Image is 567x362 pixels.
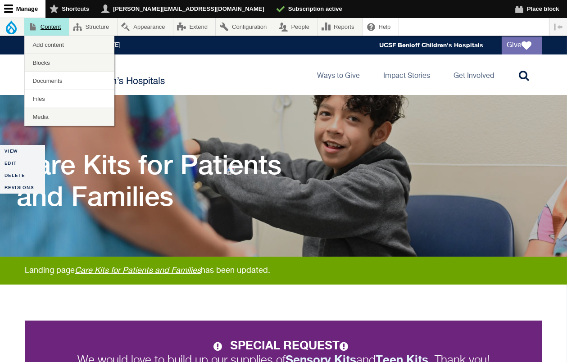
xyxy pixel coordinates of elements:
[447,54,502,95] a: Get Involved
[363,18,399,36] a: Help
[75,267,201,275] a: Care Kits for Patients and Families
[25,36,114,54] a: Add content
[376,54,438,95] a: Impact Stories
[69,18,117,36] a: Structure
[380,41,484,49] a: UCSF Benioff Children's Hospitals
[216,18,274,36] a: Configuration
[17,266,550,276] div: Landing page has been updated.
[24,18,69,36] a: Content
[318,18,362,36] a: Reports
[502,36,542,54] a: Give
[17,149,323,212] h1: Care Kits for Patients and Families
[310,54,367,95] a: Ways to Give
[25,108,114,126] a: Media
[549,18,567,36] button: Vertical orientation
[173,18,216,36] a: Extend
[25,72,114,90] a: Documents
[231,338,354,352] strong: SPECIAL REQUEST
[25,54,114,72] a: Blocks
[275,18,318,36] a: People
[118,18,173,36] a: Appearance
[25,90,114,108] a: Files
